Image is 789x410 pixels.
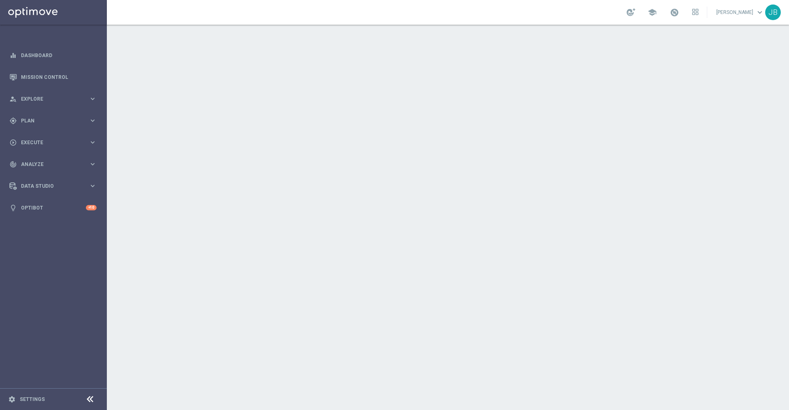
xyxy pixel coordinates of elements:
[9,117,97,124] button: gps_fixed Plan keyboard_arrow_right
[9,66,97,88] div: Mission Control
[9,139,89,146] div: Execute
[21,66,97,88] a: Mission Control
[9,161,97,168] button: track_changes Analyze keyboard_arrow_right
[89,160,97,168] i: keyboard_arrow_right
[89,138,97,146] i: keyboard_arrow_right
[9,44,97,66] div: Dashboard
[9,139,17,146] i: play_circle_outline
[765,5,781,20] div: JB
[9,117,89,124] div: Plan
[21,162,89,167] span: Analyze
[21,44,97,66] a: Dashboard
[21,197,86,219] a: Optibot
[9,52,97,59] button: equalizer Dashboard
[9,74,97,81] button: Mission Control
[9,95,89,103] div: Explore
[9,204,17,212] i: lightbulb
[9,117,17,124] i: gps_fixed
[20,397,45,402] a: Settings
[89,182,97,190] i: keyboard_arrow_right
[9,95,17,103] i: person_search
[21,184,89,189] span: Data Studio
[715,6,765,18] a: [PERSON_NAME]keyboard_arrow_down
[9,161,89,168] div: Analyze
[21,140,89,145] span: Execute
[755,8,764,17] span: keyboard_arrow_down
[89,95,97,103] i: keyboard_arrow_right
[9,139,97,146] button: play_circle_outline Execute keyboard_arrow_right
[9,161,17,168] i: track_changes
[9,183,97,189] button: Data Studio keyboard_arrow_right
[9,52,17,59] i: equalizer
[21,97,89,101] span: Explore
[9,197,97,219] div: Optibot
[648,8,657,17] span: school
[9,96,97,102] button: person_search Explore keyboard_arrow_right
[89,117,97,124] i: keyboard_arrow_right
[21,118,89,123] span: Plan
[9,182,89,190] div: Data Studio
[86,205,97,210] div: +10
[8,396,16,403] i: settings
[9,205,97,211] button: lightbulb Optibot +10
